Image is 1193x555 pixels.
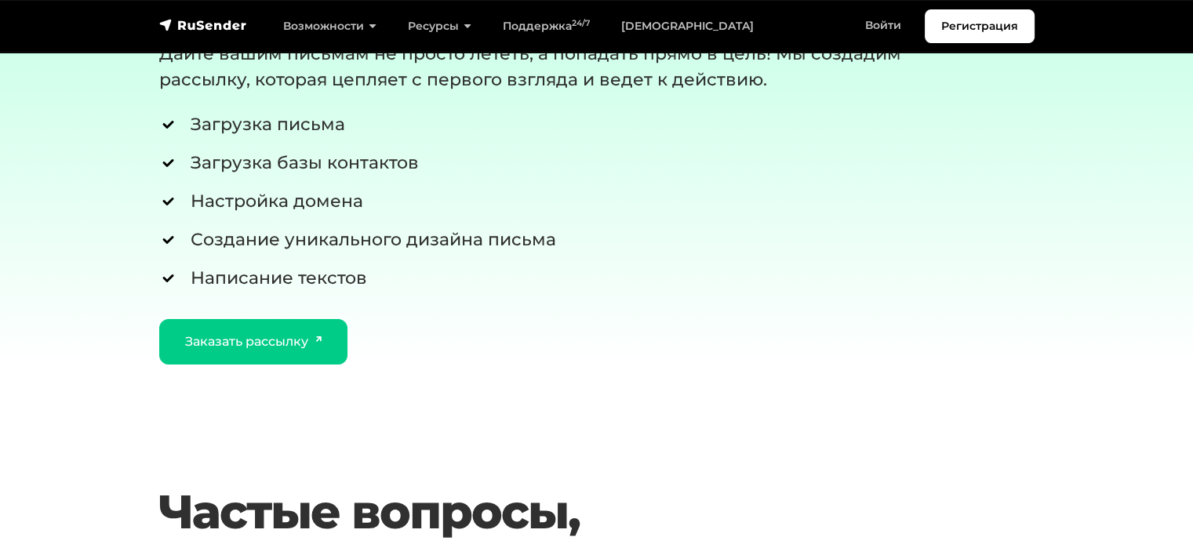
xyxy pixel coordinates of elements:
[487,10,606,42] a: Поддержка24/7
[606,10,769,42] a: [DEMOGRAPHIC_DATA]
[159,17,247,33] img: RuSender
[159,265,960,291] li: Написание текстов
[159,188,960,214] li: Настройка домена
[159,319,348,365] a: Заказать рассылку
[267,10,392,42] a: Возможности
[925,9,1035,43] a: Регистрация
[572,18,590,28] sup: 24/7
[159,150,960,176] li: Загрузка базы контактов
[392,10,487,42] a: Ресурсы
[159,227,960,252] li: Создание уникального дизайна письма
[849,9,917,42] a: Войти
[159,111,960,137] li: Загрузка письма
[159,41,919,92] p: Дайте вашим письмам не просто лететь, а попадать прямо в цель! Мы создадим рассылку, которая цепл...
